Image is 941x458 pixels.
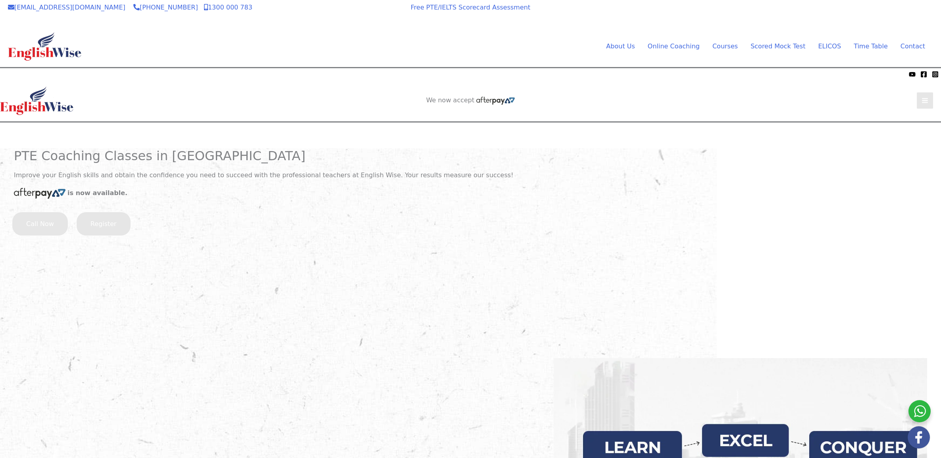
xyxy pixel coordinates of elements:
a: Contact [894,40,925,52]
img: cropped-ew-logo [8,32,81,61]
a: CoursesMenu Toggle [706,40,744,52]
span: About Us [606,42,635,50]
a: Call Now [12,220,68,228]
img: Afterpay-Logo [476,97,515,105]
aside: Header Widget 2 [422,96,519,105]
a: Scored Mock TestMenu Toggle [744,40,812,52]
button: Call Now [12,212,68,236]
a: YouTube [909,71,916,78]
span: ELICOS [818,42,841,50]
a: Register [76,220,131,228]
span: Scored Mock Test [750,42,805,50]
a: Free PTE/IELTS Scorecard Assessment [411,4,530,11]
a: 1300 000 783 [204,4,252,11]
img: Afterpay-Logo [14,188,65,199]
img: Afterpay-Logo [304,11,326,15]
span: We now accept [260,9,302,17]
span: Courses [712,42,738,50]
a: AI SCORED PTE SOFTWARE REGISTER FOR FREE SOFTWARE TRIAL [410,129,532,145]
a: Time TableMenu Toggle [847,40,894,52]
img: white-facebook.png [908,426,930,448]
a: AI SCORED PTE SOFTWARE REGISTER FOR FREE SOFTWARE TRIAL [802,6,925,22]
b: is now available. [67,189,127,197]
span: We now accept [426,96,475,104]
nav: Site Navigation: Main Menu [587,40,925,52]
p: Improve your English skills and obtain the confidence you need to succeed with the professional t... [14,169,542,181]
h1: PTE Coaching Classes in [GEOGRAPHIC_DATA] [14,148,542,163]
a: Facebook [920,71,927,78]
a: ELICOS [812,40,847,52]
a: About UsMenu Toggle [600,40,641,52]
a: [PHONE_NUMBER] [133,4,198,11]
span: Time Table [854,42,888,50]
aside: Header Widget 1 [401,123,540,148]
span: Online Coaching [648,42,700,50]
a: [EMAIL_ADDRESS][DOMAIN_NAME] [8,4,125,11]
a: Instagram [932,71,939,78]
a: Online CoachingMenu Toggle [641,40,706,52]
img: Afterpay-Logo [48,72,70,77]
button: Register [76,212,131,236]
span: We now accept [4,70,46,78]
span: Contact [901,42,925,50]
